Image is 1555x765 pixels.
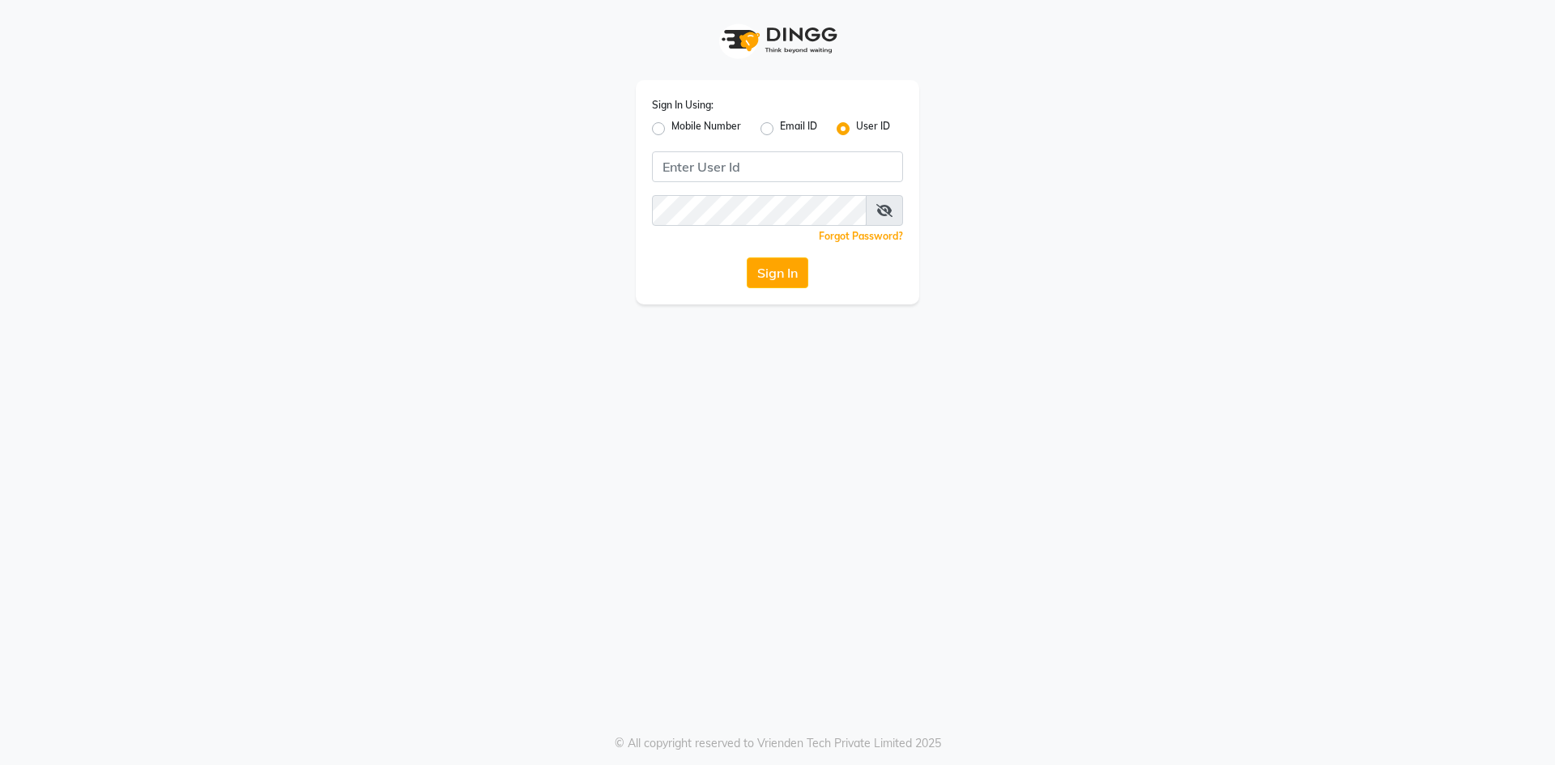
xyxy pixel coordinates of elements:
button: Sign In [747,257,808,288]
label: User ID [856,119,890,138]
label: Email ID [780,119,817,138]
img: logo1.svg [713,16,842,64]
input: Username [652,151,903,182]
label: Mobile Number [671,119,741,138]
a: Forgot Password? [819,230,903,242]
label: Sign In Using: [652,98,714,113]
input: Username [652,195,867,226]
